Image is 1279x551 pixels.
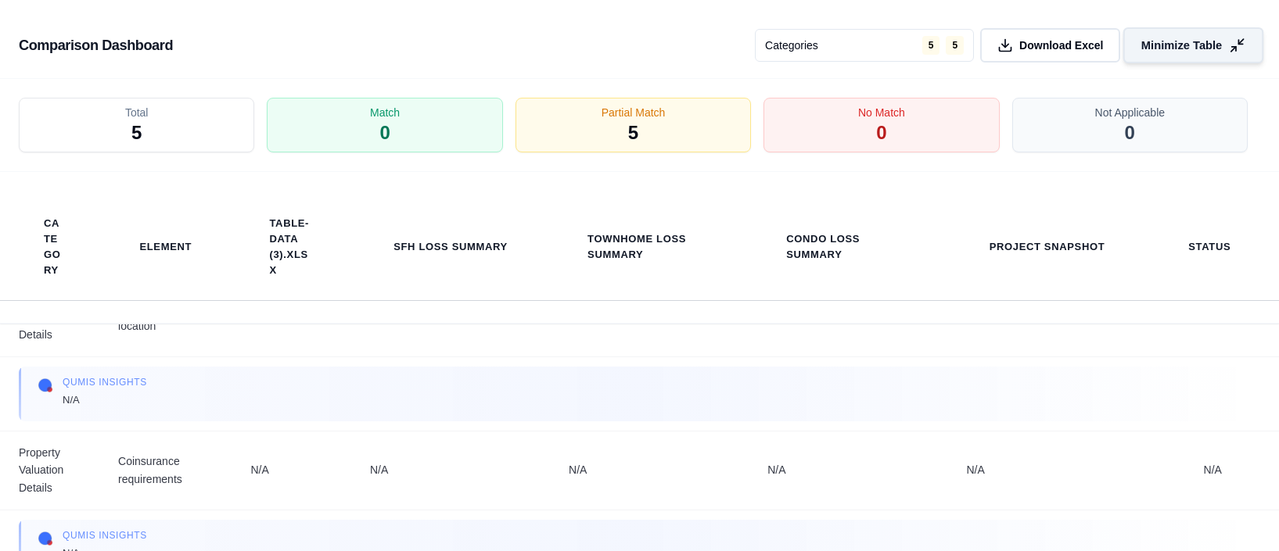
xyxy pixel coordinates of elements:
[250,461,332,479] span: N/A
[370,105,400,120] span: Match
[971,230,1124,264] th: Project Snapshot
[628,120,638,145] span: 5
[1169,230,1249,264] th: Status
[767,461,929,479] span: N/A
[1166,461,1260,479] span: N/A
[876,120,886,145] span: 0
[120,230,210,264] th: Element
[569,461,730,479] span: N/A
[602,105,666,120] span: Partial Match
[966,461,1127,479] span: N/A
[375,230,526,264] th: SFH Loss Summary
[1125,120,1135,145] span: 0
[569,222,730,272] th: Townhome Loss Summary
[379,120,390,145] span: 0
[370,461,531,479] span: N/A
[858,105,905,120] span: No Match
[1095,105,1166,120] span: Not Applicable
[250,206,332,288] th: table-data (3).xlsx
[767,222,929,272] th: Condo Loss Summary
[118,453,213,488] span: Coinsurance requirements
